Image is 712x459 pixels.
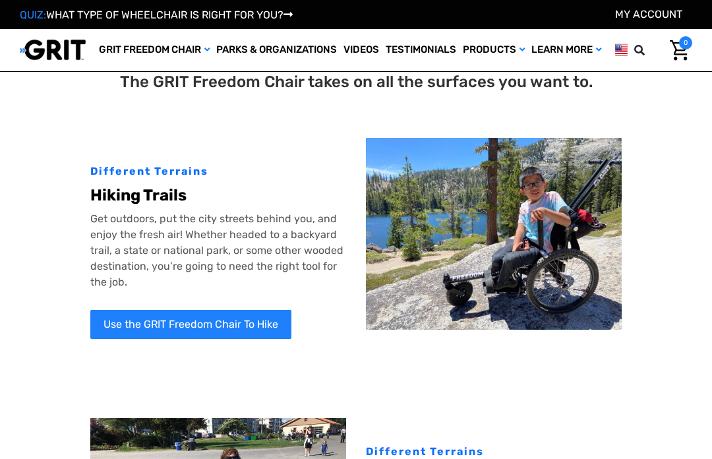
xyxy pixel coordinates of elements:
a: GRIT Freedom Chair [96,29,213,71]
img: GRIT All-Terrain Wheelchair and Mobility Equipment [20,39,86,61]
a: Products [460,29,528,71]
a: Testimonials [382,29,460,71]
input: Search [653,36,660,64]
p: Get outdoors, put the city streets behind you, and enjoy the fresh air! Whether headed to a backy... [90,211,346,290]
span: QUIZ: [20,9,46,21]
b: Hiking Trails [90,186,187,204]
img: us.png [615,42,628,58]
span: 0 [679,36,692,49]
div: Different Terrains [90,164,346,179]
a: Account [615,8,682,20]
img: Child using GRIT Freedom Chair outdoor wheelchair on rocky slope with forest and water background [366,138,622,330]
a: Learn More [528,29,605,71]
a: Use the GRIT Freedom Chair To Hike [90,310,291,339]
p: The GRIT Freedom Chair takes on all the surfaces you want to. [120,70,593,94]
a: Videos [340,29,382,71]
a: QUIZ:WHAT TYPE OF WHEELCHAIR IS RIGHT FOR YOU? [20,9,293,21]
img: Cart [670,40,689,61]
a: Parks & Organizations [213,29,340,71]
a: Cart with 0 items [660,36,692,64]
